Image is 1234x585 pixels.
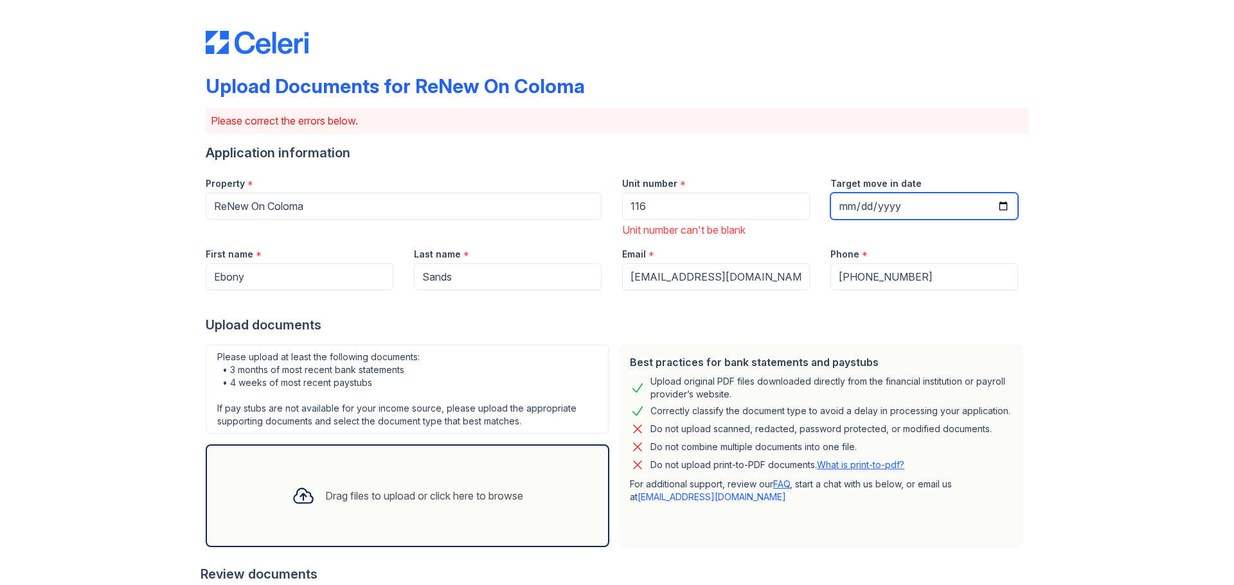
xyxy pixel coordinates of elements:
div: Unit number can't be blank [622,222,810,238]
div: Upload Documents for ReNew On Coloma [206,74,585,98]
div: Review documents [201,565,1028,583]
p: For additional support, review our , start a chat with us below, or email us at [630,478,1013,503]
div: Upload documents [206,316,1028,334]
label: Last name [414,248,461,261]
label: Email [622,248,646,261]
div: Do not upload scanned, redacted, password protected, or modified documents. [650,421,992,437]
div: Correctly classify the document type to avoid a delay in processing your application. [650,403,1010,419]
label: Target move in date [830,177,922,190]
p: Please correct the errors below. [211,113,1023,128]
a: What is print-to-pdf? [817,459,904,470]
div: Upload original PDF files downloaded directly from the financial institution or payroll provider’... [650,375,1013,401]
label: Phone [830,248,859,261]
label: First name [206,248,253,261]
a: FAQ [773,478,790,489]
div: Please upload at least the following documents: • 3 months of most recent bank statements • 4 wee... [206,344,609,434]
p: Do not upload print-to-PDF documents. [650,458,904,471]
div: Best practices for bank statements and paystubs [630,354,1013,370]
a: [EMAIL_ADDRESS][DOMAIN_NAME] [638,491,786,502]
div: Application information [206,144,1028,162]
div: Do not combine multiple documents into one file. [650,439,857,455]
div: Drag files to upload or click here to browse [325,488,523,503]
label: Unit number [622,177,677,190]
img: CE_Logo_Blue-a8612792a0a2168367f1c8372b55b34899dd931a85d93a1a3d3e32e68fde9ad4.png [206,31,308,54]
label: Property [206,177,245,190]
